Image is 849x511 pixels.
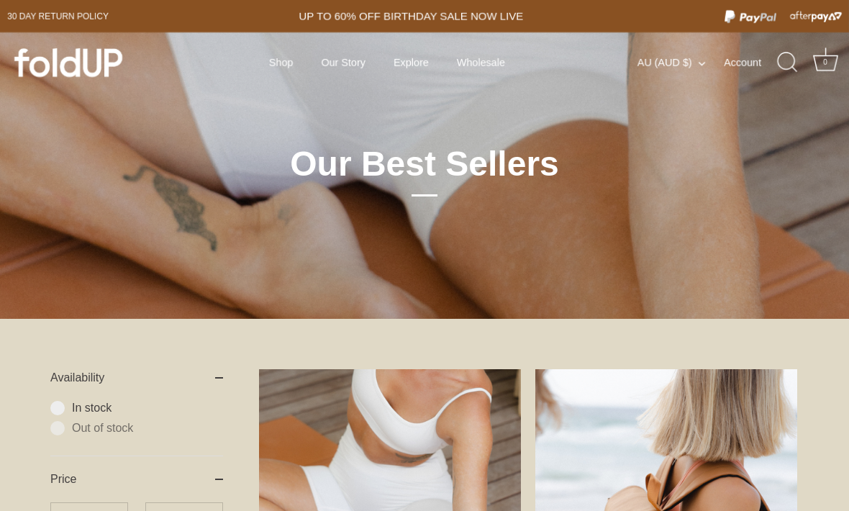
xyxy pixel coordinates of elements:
[381,49,441,76] a: Explore
[772,47,804,78] a: Search
[14,48,122,77] img: foldUP
[7,8,109,25] a: 30 day Return policy
[50,355,223,401] summary: Availability
[444,49,517,76] a: Wholesale
[72,401,223,415] span: In stock
[818,55,832,70] div: 0
[637,56,721,69] button: AU (AUD $)
[169,143,680,196] h1: Our Best Sellers
[257,49,306,76] a: Shop
[50,456,223,502] summary: Price
[724,54,776,71] a: Account
[72,421,223,435] span: Out of stock
[309,49,378,76] a: Our Story
[14,48,151,77] a: foldUP
[809,47,841,78] a: Cart
[234,49,541,76] div: Primary navigation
